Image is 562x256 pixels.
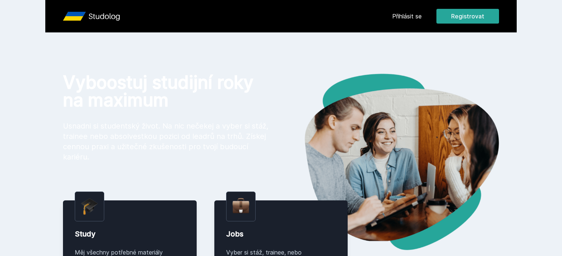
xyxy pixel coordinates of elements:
[63,74,269,109] h1: Vyboostuj studijní roky na maximum
[392,12,422,21] a: Přihlásit se
[436,9,499,24] button: Registrovat
[226,229,336,239] div: Jobs
[81,198,98,215] img: graduation-cap.png
[63,121,269,162] p: Usnadni si studentský život. Na nic nečekej a vyber si stáž, trainee nebo absolvestkou pozici od ...
[232,196,249,215] img: briefcase.png
[75,229,185,239] div: Study
[281,74,499,250] img: hero.png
